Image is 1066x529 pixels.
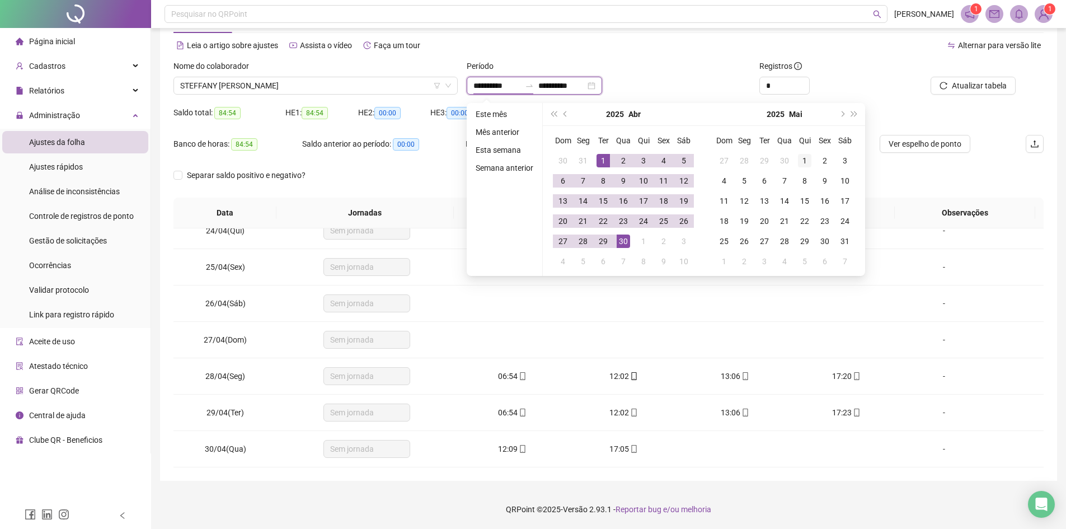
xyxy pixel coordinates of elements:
span: STEFFANY CAROLINE PAIXÃO SANTOS [180,77,451,94]
span: to [525,81,534,90]
span: Faça um tour [374,41,420,50]
th: Seg [573,130,593,151]
span: home [16,38,24,45]
span: Ver espelho de ponto [889,138,961,150]
span: Administração [29,111,80,120]
div: 7 [838,255,852,268]
div: 10 [838,174,852,188]
td: 2025-05-30 [815,231,835,251]
label: Nome do colaborador [173,60,256,72]
th: Ter [754,130,774,151]
td: 2025-04-11 [654,171,674,191]
div: 25 [657,214,670,228]
span: Sem jornada [330,404,403,421]
span: upload [1030,139,1039,148]
sup: 1 [970,3,982,15]
td: 2025-04-06 [553,171,573,191]
th: Entrada 1 [454,198,564,228]
td: 2025-05-29 [795,231,815,251]
div: 13 [758,194,771,208]
td: 2025-05-21 [774,211,795,231]
span: 1 [974,5,978,13]
td: 2025-05-31 [835,231,855,251]
span: 00:00 [393,138,419,151]
span: Ocorrências [29,261,71,270]
td: 2025-06-01 [714,251,734,271]
span: - [943,335,945,344]
div: 12 [677,174,691,188]
td: 2025-04-22 [593,211,613,231]
span: 27/04(Dom) [204,335,247,344]
span: 00:00 [374,107,401,119]
div: Saldo anterior ao período: [302,138,466,151]
span: mobile [740,372,749,380]
td: 2025-05-12 [734,191,754,211]
td: 2025-04-27 [553,231,573,251]
div: 6 [556,174,570,188]
div: 18 [657,194,670,208]
li: Mês anterior [471,125,538,139]
td: 2025-05-19 [734,211,754,231]
div: 19 [677,194,691,208]
div: 28 [778,235,791,248]
div: 29 [758,154,771,167]
div: 5 [798,255,811,268]
span: gift [16,436,24,444]
span: lock [16,111,24,119]
div: 2 [818,154,832,167]
span: user-add [16,62,24,70]
span: 84:54 [214,107,241,119]
th: Sex [815,130,835,151]
div: Banco de horas: [173,138,302,151]
div: 4 [717,174,731,188]
td: 2025-04-27 [714,151,734,171]
th: Data [173,198,276,228]
div: Open Intercom Messenger [1028,491,1055,518]
span: Leia o artigo sobre ajustes [187,41,278,50]
td: 2025-04-10 [633,171,654,191]
div: 16 [818,194,832,208]
div: 4 [657,154,670,167]
div: 18 [717,214,731,228]
td: 2025-04-13 [553,191,573,211]
div: 4 [556,255,570,268]
td: 2025-05-01 [633,231,654,251]
span: Relatórios [29,86,64,95]
span: 06:54 [498,372,518,381]
td: 2025-04-29 [754,151,774,171]
td: 2025-05-04 [553,251,573,271]
span: notification [965,9,975,19]
div: 20 [758,214,771,228]
span: file [16,87,24,95]
div: 17 [637,194,650,208]
td: 2025-05-17 [835,191,855,211]
span: Sem jornada [330,259,403,275]
span: Clube QR - Beneficios [29,436,102,444]
span: Gerar QRCode [29,386,79,395]
div: 7 [778,174,791,188]
td: 2025-04-07 [573,171,593,191]
td: 2025-06-06 [815,251,835,271]
td: 2025-04-21 [573,211,593,231]
span: Cadastros [29,62,65,71]
td: 2025-06-03 [754,251,774,271]
th: Sáb [674,130,694,151]
img: 85711 [1035,6,1052,22]
div: 22 [798,214,811,228]
div: 1 [717,255,731,268]
td: 2025-05-22 [795,211,815,231]
td: 2025-05-04 [714,171,734,191]
th: Observações [895,198,1035,228]
span: 28/04(Seg) [205,372,245,381]
div: 19 [738,214,751,228]
span: 84:54 [302,107,328,119]
td: 2025-04-25 [654,211,674,231]
div: 6 [818,255,832,268]
th: Jornadas [276,198,454,228]
span: - [943,226,945,235]
div: 31 [576,154,590,167]
td: 2025-05-06 [754,171,774,191]
span: 24/04(Qui) [206,226,245,235]
span: mobile [852,372,861,380]
div: 26 [677,214,691,228]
